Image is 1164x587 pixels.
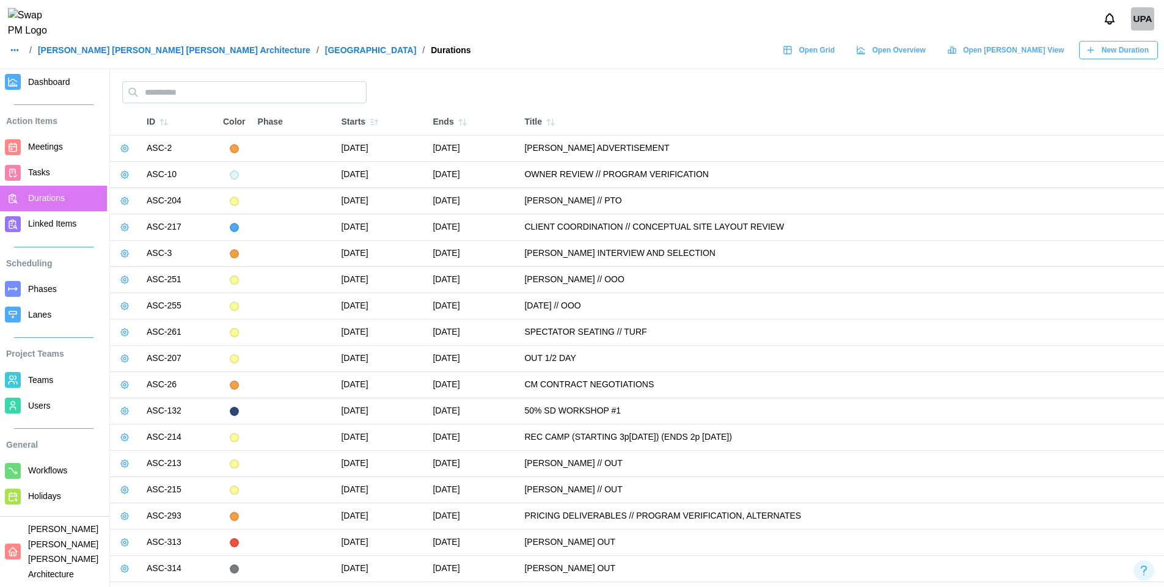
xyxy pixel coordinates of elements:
td: ASC-207 [141,346,217,372]
td: [DATE] [335,267,426,293]
td: [DATE] [335,346,426,372]
span: Phases [28,284,57,294]
a: Umar platform admin [1131,7,1154,31]
td: [DATE] [335,241,426,267]
td: [PERSON_NAME] // OUT [518,451,1164,477]
td: [DATE] [426,530,518,556]
td: [DATE] [335,530,426,556]
button: Notifications [1099,9,1120,29]
td: SPECTATOR SEATING // TURF [518,319,1164,346]
div: Title [524,114,1158,131]
a: [PERSON_NAME] [PERSON_NAME] [PERSON_NAME] Architecture [38,46,310,54]
td: ASC-261 [141,319,217,346]
button: New Duration [1079,41,1158,59]
td: [DATE] [335,477,426,503]
span: Lanes [28,310,51,319]
td: ASC-313 [141,530,217,556]
td: ASC-26 [141,372,217,398]
td: [DATE] [335,319,426,346]
td: OUT 1/2 DAY [518,346,1164,372]
td: [DATE] [335,188,426,214]
td: [DATE] [426,319,518,346]
img: Swap PM Logo [8,8,57,38]
span: Dashboard [28,77,70,87]
span: Open Grid [799,42,835,59]
td: [DATE] [335,398,426,425]
td: [DATE] [426,398,518,425]
td: ASC-251 [141,267,217,293]
td: [DATE] [426,556,518,582]
span: Open Overview [872,42,925,59]
td: [DATE] [426,451,518,477]
td: [PERSON_NAME] ADVERTISEMENT [518,136,1164,162]
td: ASC-217 [141,214,217,241]
td: [DATE] [426,214,518,241]
span: Workflows [28,465,67,475]
td: ASC-293 [141,503,217,530]
td: [DATE] [426,188,518,214]
td: [DATE] [335,425,426,451]
span: Open [PERSON_NAME] View [963,42,1064,59]
td: [DATE] [335,214,426,241]
td: [DATE] [426,425,518,451]
span: Meetings [28,142,63,151]
td: [DATE] [426,503,518,530]
td: [DATE] [426,241,518,267]
a: Open Overview [850,41,935,59]
span: [PERSON_NAME] [PERSON_NAME] [PERSON_NAME] Architecture [28,524,98,579]
td: ASC-2 [141,136,217,162]
td: [DATE] [426,136,518,162]
td: PRICING DELIVERABLES // PROGRAM VERIFICATION, ALTERNATES [518,503,1164,530]
td: ASC-314 [141,556,217,582]
td: REC CAMP (STARTING 3p[DATE]) (ENDS 2p [DATE]) [518,425,1164,451]
td: ASC-213 [141,451,217,477]
div: ID [147,114,211,131]
td: ASC-3 [141,241,217,267]
td: [PERSON_NAME] // OUT [518,477,1164,503]
a: [GEOGRAPHIC_DATA] [325,46,417,54]
td: ASC-214 [141,425,217,451]
td: [DATE] [335,293,426,319]
td: [DATE] [426,267,518,293]
a: Open [PERSON_NAME] View [941,41,1073,59]
div: / [29,46,32,54]
td: [PERSON_NAME] OUT [518,530,1164,556]
td: [DATE] [335,556,426,582]
div: Ends [433,114,512,131]
div: Phase [258,115,329,129]
td: ASC-215 [141,477,217,503]
div: Starts [341,114,420,131]
td: [DATE] [335,372,426,398]
div: Durations [431,46,470,54]
span: Tasks [28,167,50,177]
td: [DATE] [426,293,518,319]
span: Users [28,401,51,410]
span: New Duration [1102,42,1149,59]
td: ASC-204 [141,188,217,214]
span: Teams [28,375,53,385]
td: [DATE] [335,136,426,162]
td: [DATE] [426,477,518,503]
td: [DATE] [426,372,518,398]
td: [PERSON_NAME] INTERVIEW AND SELECTION [518,241,1164,267]
td: [PERSON_NAME] // PTO [518,188,1164,214]
td: ASC-255 [141,293,217,319]
td: [DATE] [426,346,518,372]
td: ASC-132 [141,398,217,425]
td: [PERSON_NAME] // OOO [518,267,1164,293]
td: [PERSON_NAME] OUT [518,556,1164,582]
td: ASC-10 [141,162,217,188]
div: UPA [1131,7,1154,31]
span: Holidays [28,491,61,501]
td: [DATE] [335,451,426,477]
div: Color [223,115,246,129]
td: 50% SD WORKSHOP #1 [518,398,1164,425]
div: / [317,46,319,54]
td: OWNER REVIEW // PROGRAM VERIFICATION [518,162,1164,188]
span: Durations [28,193,65,203]
td: CLIENT COORDINATION // CONCEPTUAL SITE LAYOUT REVIEW [518,214,1164,241]
td: [DATE] [335,162,426,188]
a: Open Grid [777,41,844,59]
span: Linked Items [28,219,76,228]
td: [DATE] [335,503,426,530]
